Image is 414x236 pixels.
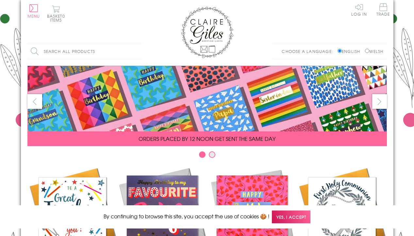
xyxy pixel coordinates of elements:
input: Welsh [365,49,369,53]
button: next [372,94,387,109]
span: 0 items [50,13,65,23]
button: Carousel Page 2 [209,151,215,158]
a: Trade [376,3,390,17]
div: Carousel Pagination [27,151,387,161]
input: Search all products [27,44,142,59]
p: Choose a language: [282,48,336,54]
span: ORDERS PLACED BY 12 NOON GET SENT THE SAME DAY [139,135,275,143]
span: Yes, I accept [272,211,310,223]
a: Log In [351,3,367,16]
button: Menu [27,4,40,18]
img: Claire Giles Greetings Cards [181,7,233,58]
input: English [338,49,342,53]
input: Search [135,44,142,59]
button: Basket0 items [47,5,65,22]
button: Carousel Page 1 (Current Slide) [199,151,206,158]
label: Welsh [365,48,384,54]
button: prev [27,94,42,109]
span: Menu [27,13,40,19]
label: English [338,48,363,54]
span: Trade [376,3,390,16]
